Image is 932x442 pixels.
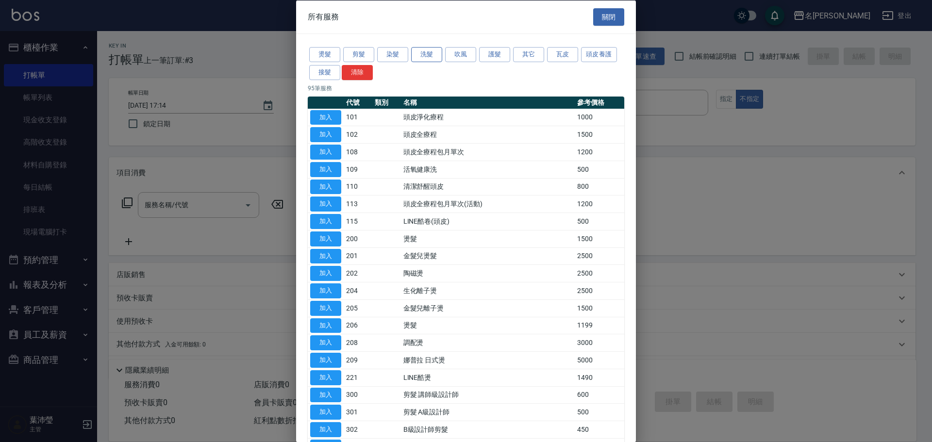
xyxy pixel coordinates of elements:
button: 加入 [310,110,341,125]
button: 加入 [310,162,341,177]
button: 加入 [310,387,341,402]
td: 500 [575,213,624,230]
td: 1199 [575,317,624,334]
td: 生化離子燙 [401,282,575,299]
td: 娜普拉 日式燙 [401,351,575,369]
td: 3000 [575,334,624,351]
button: 清除 [342,65,373,80]
td: 剪髮 A級設計師 [401,403,575,421]
button: 加入 [310,214,341,229]
button: 加入 [310,231,341,246]
button: 護髮 [479,47,510,62]
button: 吹風 [445,47,476,62]
button: 接髮 [309,65,340,80]
td: 500 [575,161,624,178]
td: 1490 [575,369,624,386]
td: 2500 [575,247,624,265]
button: 加入 [310,248,341,263]
td: 頭皮全療程 [401,126,575,143]
td: 燙髮 [401,230,575,247]
button: 剪髮 [343,47,374,62]
button: 加入 [310,300,341,315]
span: 所有服務 [308,12,339,21]
p: 95 筆服務 [308,83,624,92]
td: 清潔舒醒頭皮 [401,178,575,196]
button: 關閉 [593,8,624,26]
button: 加入 [310,283,341,298]
td: 金髮兒離子燙 [401,299,575,317]
th: 類別 [372,96,401,109]
button: 加入 [310,405,341,420]
th: 名稱 [401,96,575,109]
button: 加入 [310,127,341,142]
td: 101 [344,109,372,126]
td: 1000 [575,109,624,126]
td: 1500 [575,126,624,143]
td: 204 [344,282,372,299]
button: 加入 [310,318,341,333]
td: 1200 [575,143,624,161]
td: 110 [344,178,372,196]
td: 205 [344,299,372,317]
td: 調配燙 [401,334,575,351]
button: 洗髮 [411,47,442,62]
td: 1200 [575,195,624,213]
td: 115 [344,213,372,230]
td: 頭皮全療程包月單次 [401,143,575,161]
button: 加入 [310,266,341,281]
button: 頭皮養護 [581,47,617,62]
td: 301 [344,403,372,421]
td: 活氧健康洗 [401,161,575,178]
td: 800 [575,178,624,196]
td: 201 [344,247,372,265]
td: 221 [344,369,372,386]
td: 302 [344,421,372,438]
button: 燙髮 [309,47,340,62]
td: LINE酷卷(頭皮) [401,213,575,230]
td: 1500 [575,299,624,317]
button: 加入 [310,196,341,212]
td: 金髮兒燙髮 [401,247,575,265]
button: 加入 [310,353,341,368]
td: 2500 [575,282,624,299]
button: 加入 [310,370,341,385]
button: 加入 [310,179,341,194]
td: 5000 [575,351,624,369]
td: 113 [344,195,372,213]
td: 剪髮 講師級設計師 [401,386,575,404]
button: 加入 [310,422,341,437]
td: 206 [344,317,372,334]
td: 109 [344,161,372,178]
td: 1500 [575,230,624,247]
td: LINE酷燙 [401,369,575,386]
td: 600 [575,386,624,404]
td: 2500 [575,264,624,282]
td: 209 [344,351,372,369]
td: 頭皮淨化療程 [401,109,575,126]
button: 其它 [513,47,544,62]
td: 450 [575,421,624,438]
td: 陶磁燙 [401,264,575,282]
td: 200 [344,230,372,247]
td: 202 [344,264,372,282]
td: 頭皮全療程包月單次(活動) [401,195,575,213]
button: 染髮 [377,47,408,62]
button: 瓦皮 [547,47,578,62]
th: 代號 [344,96,372,109]
button: 加入 [310,335,341,350]
th: 參考價格 [575,96,624,109]
button: 加入 [310,145,341,160]
td: 300 [344,386,372,404]
td: 燙髮 [401,317,575,334]
td: 208 [344,334,372,351]
td: 500 [575,403,624,421]
td: 108 [344,143,372,161]
td: 102 [344,126,372,143]
td: B級設計師剪髮 [401,421,575,438]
